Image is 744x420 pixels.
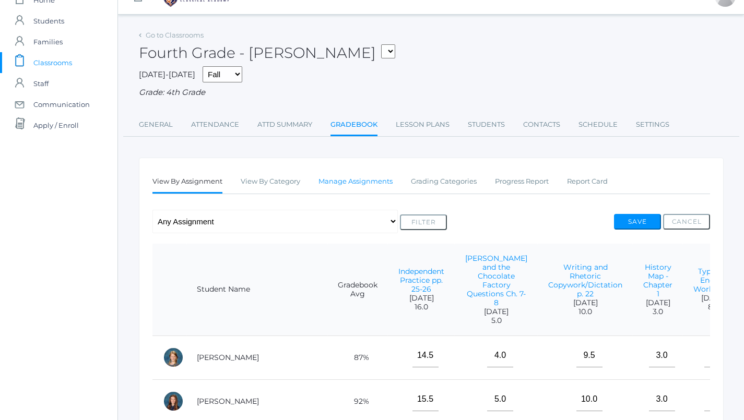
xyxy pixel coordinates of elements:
span: Families [33,31,63,52]
button: Cancel [663,214,710,230]
td: 87% [327,335,388,379]
a: Writing and Rhetoric Copywork/Dictation p. 22 [548,262,622,298]
a: [PERSON_NAME] and the Chocolate Factory Questions Ch. 7-8 [465,254,527,307]
a: Progress Report [495,171,549,192]
span: [DATE] [398,294,444,303]
a: Settings [636,114,669,135]
span: 5.0 [465,316,527,325]
th: Gradebook Avg [327,244,388,336]
span: Staff [33,73,49,94]
a: Lesson Plans [396,114,450,135]
a: Gradebook [330,114,377,137]
span: 3.0 [643,307,672,316]
div: Amelia Adams [163,347,184,368]
span: [DATE]-[DATE] [139,69,195,79]
a: View By Category [241,171,300,192]
a: Attendance [191,114,239,135]
a: Schedule [578,114,618,135]
a: [PERSON_NAME] [197,353,259,362]
a: Students [468,114,505,135]
span: Students [33,10,64,31]
button: Filter [400,214,447,230]
div: Claire Arnold [163,391,184,412]
span: 16.0 [398,303,444,311]
span: [DATE] [548,298,622,307]
button: Save [614,214,661,230]
div: Grade: 4th Grade [139,87,724,99]
span: 10.0 [548,307,622,316]
a: General [139,114,173,135]
span: Classrooms [33,52,72,73]
a: History Map - Chapter 1 [643,262,672,298]
a: Report Card [567,171,608,192]
span: 8.0 [693,303,733,311]
span: Communication [33,94,90,115]
span: [DATE] [643,298,672,307]
a: Manage Assignments [318,171,393,192]
a: Attd Summary [257,114,312,135]
a: Independent Practice pp. 25-26 [398,267,444,294]
a: View By Assignment [152,171,222,194]
span: [DATE] [693,294,733,303]
a: [PERSON_NAME] [197,397,259,406]
a: Go to Classrooms [146,31,204,39]
span: [DATE] [465,307,527,316]
span: Apply / Enroll [33,115,79,136]
a: Contacts [523,114,560,135]
th: Student Name [186,244,327,336]
a: Grading Categories [411,171,477,192]
h2: Fourth Grade - [PERSON_NAME] [139,45,395,61]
